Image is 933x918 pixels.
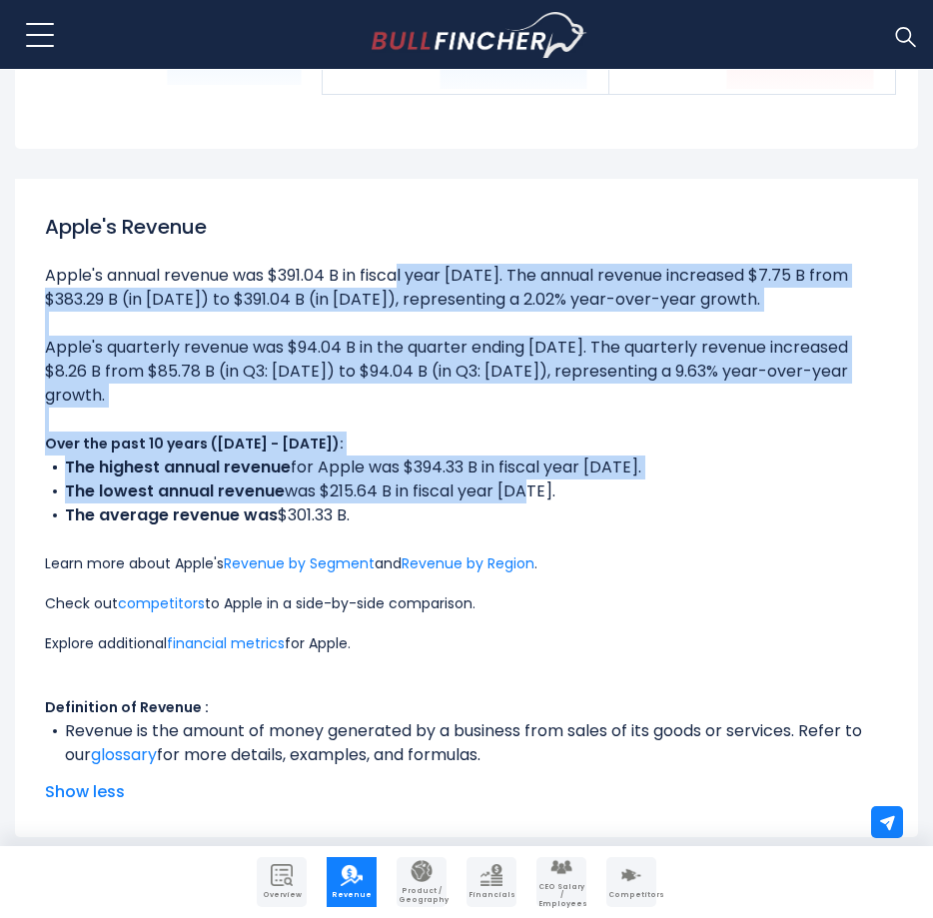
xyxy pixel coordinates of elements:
[45,503,888,527] li: $301.33 B.
[167,633,285,653] a: financial metrics
[468,891,514,899] span: Financials
[65,456,291,478] b: The highest annual revenue
[606,857,656,907] a: Company Competitors
[45,780,888,804] span: Show less
[257,857,307,907] a: Company Overview
[45,591,888,615] p: Check out to Apple in a side-by-side comparison.
[91,743,157,766] a: glossary
[538,883,584,908] span: CEO Salary / Employees
[372,12,586,58] a: Go to homepage
[327,857,377,907] a: Company Revenue
[402,553,534,573] a: Revenue by Region
[259,891,305,899] span: Overview
[45,551,888,575] p: Learn more about Apple's and .
[224,553,375,573] a: Revenue by Segment
[45,212,888,242] h1: Apple's Revenue
[45,336,888,408] li: Apple's quarterly revenue was $94.04 B in the quarter ending [DATE]. The quarterly revenue increa...
[329,891,375,899] span: Revenue
[397,857,447,907] a: Company Product/Geography
[372,12,587,58] img: Bullfincher logo
[45,631,888,655] p: Explore additional for Apple.
[45,456,888,479] li: for Apple was $394.33 B in fiscal year [DATE].
[45,264,888,312] li: Apple's annual revenue was $391.04 B in fiscal year [DATE]. The annual revenue increased $7.75 B ...
[45,719,888,767] li: Revenue is the amount of money generated by a business from sales of its goods or services. Refer...
[45,434,344,454] b: Over the past 10 years ([DATE] - [DATE]):
[45,479,888,503] li: was $215.64 B in fiscal year [DATE].
[118,593,205,613] a: competitors
[65,503,278,526] b: The average revenue was
[608,891,654,899] span: Competitors
[536,857,586,907] a: Company Employees
[399,887,445,904] span: Product / Geography
[65,479,285,502] b: The lowest annual revenue
[466,857,516,907] a: Company Financials
[45,697,209,717] b: Definition of Revenue :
